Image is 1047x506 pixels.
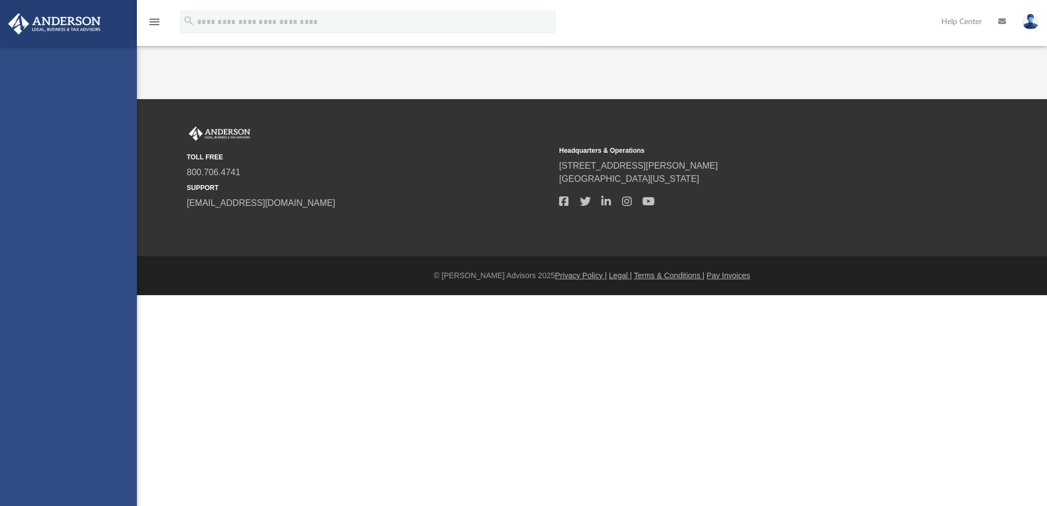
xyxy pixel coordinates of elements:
small: SUPPORT [187,183,551,193]
img: Anderson Advisors Platinum Portal [187,127,252,141]
a: Terms & Conditions | [634,271,705,280]
a: 800.706.4741 [187,168,240,177]
small: Headquarters & Operations [559,146,924,156]
a: [EMAIL_ADDRESS][DOMAIN_NAME] [187,198,335,208]
a: [STREET_ADDRESS][PERSON_NAME] [559,161,718,170]
a: Privacy Policy | [555,271,607,280]
a: Pay Invoices [706,271,750,280]
a: [GEOGRAPHIC_DATA][US_STATE] [559,174,699,183]
div: © [PERSON_NAME] Advisors 2025 [137,270,1047,281]
img: User Pic [1022,14,1039,30]
i: search [183,15,195,27]
i: menu [148,15,161,28]
a: menu [148,21,161,28]
a: Legal | [609,271,632,280]
img: Anderson Advisors Platinum Portal [5,13,104,34]
small: TOLL FREE [187,152,551,162]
